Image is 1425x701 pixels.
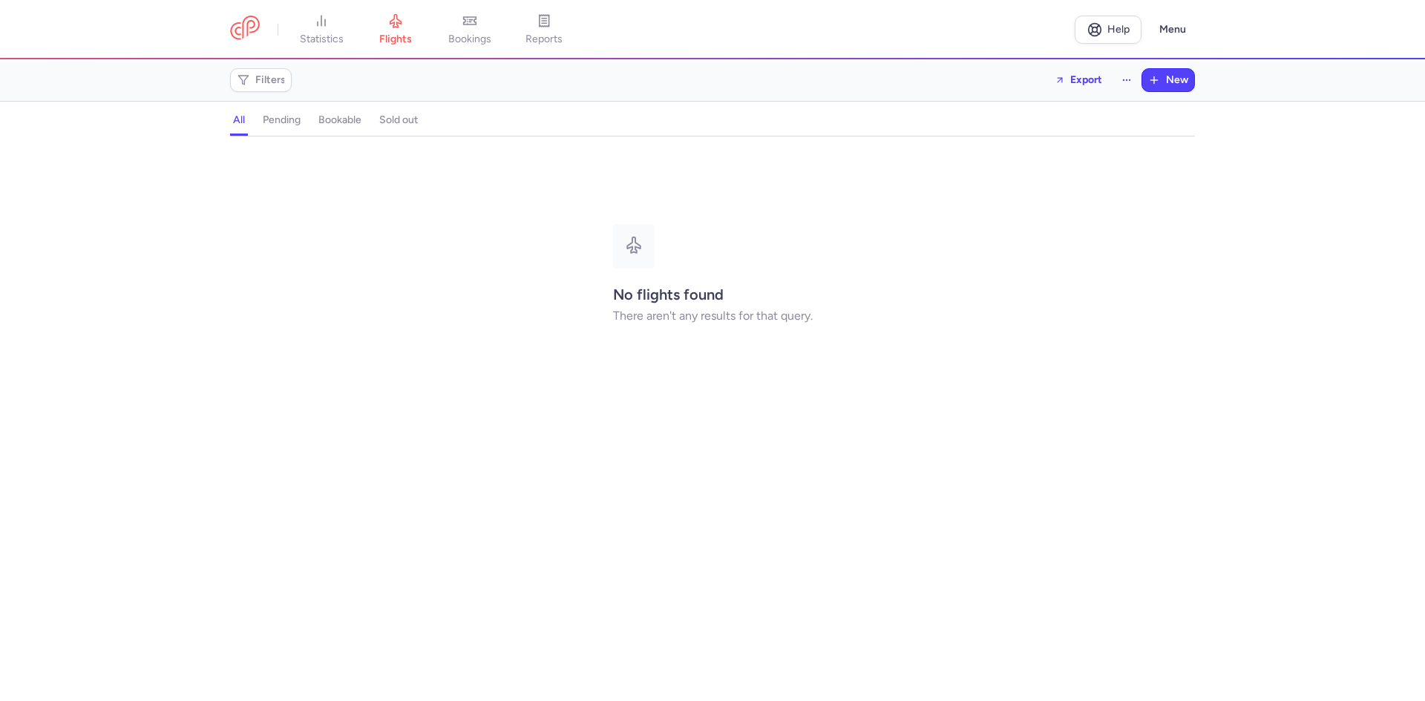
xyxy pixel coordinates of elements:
[230,16,260,43] a: CitizenPlane red outlined logo
[255,74,286,86] span: Filters
[358,13,433,46] a: flights
[379,33,412,46] span: flights
[1166,74,1188,86] span: New
[613,286,724,303] strong: No flights found
[1142,69,1194,91] button: New
[1150,16,1195,44] button: Menu
[507,13,581,46] a: reports
[318,113,361,127] h4: bookable
[1075,16,1141,44] a: Help
[284,13,358,46] a: statistics
[1070,74,1102,85] span: Export
[379,113,418,127] h4: sold out
[233,113,245,127] h4: all
[1107,24,1130,35] span: Help
[448,33,491,46] span: bookings
[231,69,291,91] button: Filters
[300,33,344,46] span: statistics
[525,33,563,46] span: reports
[433,13,507,46] a: bookings
[613,309,813,323] p: There aren't any results for that query.
[263,113,301,127] h4: pending
[1045,68,1112,92] button: Export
